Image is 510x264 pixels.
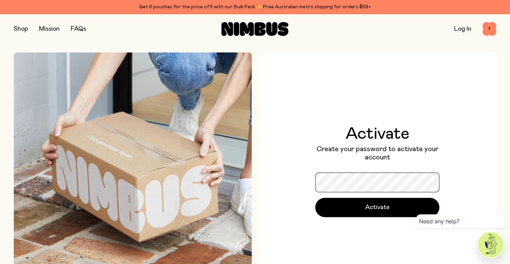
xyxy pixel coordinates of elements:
div: Get 6 pouches for the price of 5 with our Bulk Pack ✨ Free Australian metro shipping for orders $59+ [14,3,496,11]
img: agent [478,232,503,257]
p: Create your password to activate your account [315,145,439,162]
a: FAQs [71,26,86,32]
div: Need any help? [416,214,504,228]
button: 1 [482,22,496,36]
button: Activate [315,198,439,217]
h1: Activate [315,126,439,142]
a: Log In [454,26,471,32]
span: Activate [365,203,390,212]
a: Mission [39,26,60,32]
